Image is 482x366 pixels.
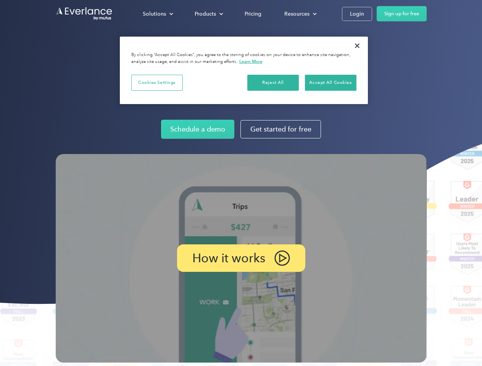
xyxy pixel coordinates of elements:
div: Pricing [245,9,261,19]
div: Products [187,7,229,21]
div: Solutions [143,9,166,19]
button: Cookies Settings [131,75,183,91]
div: Products [195,9,216,19]
div: Privacy [120,37,368,104]
div: Resources [284,9,310,19]
p: How it works [192,254,265,263]
button: Accept All Cookies [305,75,356,91]
button: Close [349,37,366,54]
div: Solutions [135,7,179,21]
a: Login [342,7,372,21]
a: Go to homepage [56,6,113,21]
a: Get started for free [240,120,321,138]
a: More information about your privacy, opens in a new tab [239,59,263,64]
div: Login [350,9,364,19]
div: Resources [277,7,323,21]
a: Schedule a demo [161,120,234,139]
input: Submit [56,45,95,61]
a: Sign up for free [377,6,427,21]
a: Pricing [237,7,269,21]
div: Cookie banner [120,37,368,104]
button: Reject All [247,75,299,91]
div: By clicking “Accept All Cookies”, you agree to the storing of cookies on your device to enhance s... [131,52,356,65]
